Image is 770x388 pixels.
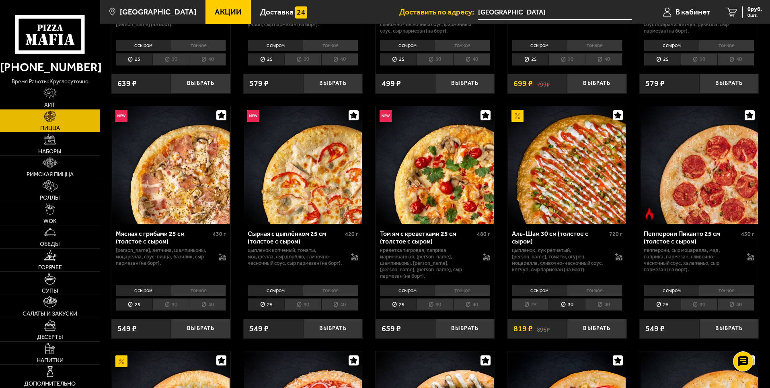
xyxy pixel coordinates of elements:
img: Акционный [115,355,127,367]
img: Сырная с цыплёнком 25 см (толстое с сыром) [244,106,361,224]
span: Хит [44,102,55,107]
li: 40 [189,53,226,66]
span: 699 ₽ [513,80,533,88]
a: НовинкаТом ям с креветками 25 см (толстое с сыром) [376,106,495,224]
li: 40 [585,53,622,66]
span: 549 ₽ [249,325,269,333]
li: тонкое [435,40,490,51]
span: Наборы [38,149,62,154]
li: 25 [116,53,152,66]
button: Выбрать [699,74,759,93]
span: 819 ₽ [513,325,533,333]
li: 25 [380,298,417,311]
span: Салаты и закуски [23,311,77,316]
li: 30 [152,53,189,66]
p: пепперони, сыр Моцарелла, мед, паприка, пармезан, сливочно-чесночный соус, халапеньо, сыр пармеза... [644,247,739,273]
span: Акции [215,8,242,16]
li: тонкое [171,40,226,51]
span: 499 ₽ [382,80,401,88]
span: 720 г [609,231,622,237]
span: 430 г [741,231,754,237]
a: Острое блюдоПепперони Пиканто 25 см (толстое с сыром) [639,106,759,224]
li: 40 [585,298,622,311]
a: НовинкаСырная с цыплёнком 25 см (толстое с сыром) [243,106,363,224]
p: цыпленок, лук репчатый, [PERSON_NAME], томаты, огурец, моцарелла, сливочно-чесночный соус, кетчуп... [512,247,607,273]
li: 30 [152,298,189,311]
p: креветка тигровая, паприка маринованная, [PERSON_NAME], шампиньоны, [PERSON_NAME], [PERSON_NAME],... [380,247,475,279]
span: Роллы [40,195,60,200]
li: 25 [512,53,548,66]
button: Выбрать [303,319,363,338]
span: 579 ₽ [645,80,665,88]
span: Санкт-Петербург, Россия [478,5,632,20]
img: Новинка [115,110,127,122]
li: 30 [284,53,321,66]
li: с сыром [380,285,435,296]
button: Выбрать [303,74,363,93]
p: [PERSON_NAME], ветчина, шампиньоны, моцарелла, соус-пицца, базилик, сыр пармезан (на борт). [116,247,211,266]
li: с сыром [116,285,171,296]
li: 30 [548,298,585,311]
li: с сыром [248,40,303,51]
li: тонкое [303,40,358,51]
li: 30 [548,53,585,66]
li: тонкое [567,285,622,296]
li: с сыром [380,40,435,51]
span: 639 ₽ [117,80,137,88]
p: цыпленок копченый, томаты, моцарелла, сыр дорблю, сливочно-чесночный соус, сыр пармезан (на борт). [248,247,343,266]
li: 40 [321,298,358,311]
li: с сыром [644,285,699,296]
span: 0 руб. [747,6,762,12]
li: с сыром [644,40,699,51]
button: Выбрать [171,319,230,338]
span: 579 ₽ [249,80,269,88]
span: Напитки [37,357,64,363]
span: Супы [42,288,58,293]
li: 40 [717,298,754,311]
li: тонкое [699,285,754,296]
img: Аль-Шам 30 см (толстое с сыром) [508,106,626,224]
span: 549 ₽ [645,325,665,333]
span: Доставка [260,8,294,16]
span: Пицца [40,125,60,131]
img: Новинка [247,110,259,122]
li: 25 [380,53,417,66]
li: тонкое [699,40,754,51]
img: Акционный [511,110,524,122]
s: 799 ₽ [537,80,550,88]
span: В кабинет [676,8,710,16]
li: с сыром [512,40,567,51]
span: Дополнительно [24,381,76,386]
span: 480 г [477,231,490,237]
s: 896 ₽ [537,325,550,333]
li: 25 [512,298,548,311]
li: 40 [189,298,226,311]
li: с сыром [248,285,303,296]
span: 659 ₽ [382,325,401,333]
button: Выбрать [171,74,230,93]
span: Обеды [40,241,60,247]
li: тонкое [171,285,226,296]
span: WOK [43,218,57,224]
li: 30 [681,53,717,66]
li: 40 [717,53,754,66]
span: 430 г [213,231,226,237]
li: 30 [417,298,453,311]
li: 30 [681,298,717,311]
img: Острое блюдо [643,208,655,220]
li: с сыром [512,285,567,296]
li: тонкое [303,285,358,296]
span: [GEOGRAPHIC_DATA] [120,8,196,16]
li: 40 [453,53,490,66]
img: Новинка [380,110,392,122]
img: Том ям с креветками 25 см (толстое с сыром) [376,106,494,224]
button: Выбрать [567,74,626,93]
span: 549 ₽ [117,325,137,333]
li: 30 [417,53,453,66]
span: Десерты [37,334,63,340]
img: 15daf4d41897b9f0e9f617042186c801.svg [295,6,307,19]
img: Мясная с грибами 25 см (толстое с сыром) [112,106,230,224]
li: 25 [644,53,680,66]
span: Римская пицца [27,171,74,177]
li: 25 [644,298,680,311]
